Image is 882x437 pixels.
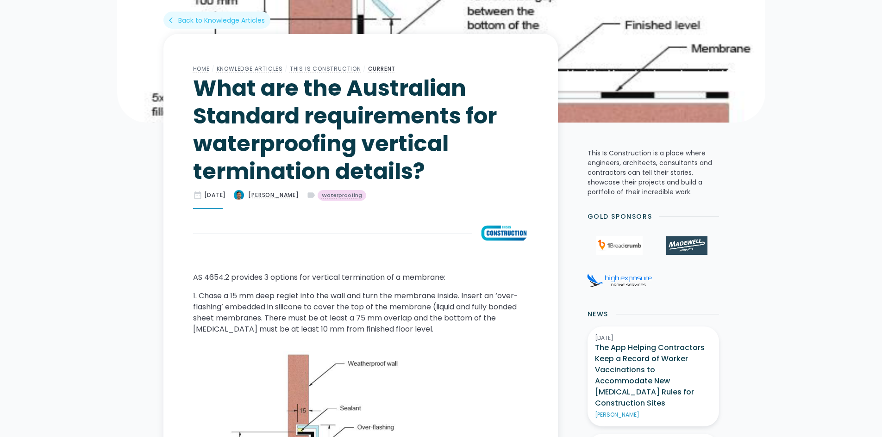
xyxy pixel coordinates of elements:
h2: Gold Sponsors [588,212,652,222]
p: This Is Construction is a place where engineers, architects, consultants and contractors can tell... [588,148,719,197]
a: Waterproofing [318,190,366,201]
a: [DATE]The App Helping Contractors Keep a Record of Worker Vaccinations to Accommodate New [MEDICA... [588,326,719,426]
div: [DATE] [204,191,226,199]
img: Madewell Products [666,236,707,255]
h2: News [588,309,608,319]
div: [PERSON_NAME] [248,191,299,199]
div: date_range [193,191,202,200]
a: Home [193,65,210,73]
img: What are the Australian Standard requirements for waterproofing vertical termination details? [233,190,244,201]
div: / [361,63,368,74]
div: Back to Knowledge Articles [178,16,265,25]
div: Waterproofing [322,191,362,199]
div: arrow_back_ios [169,16,176,25]
div: [PERSON_NAME] [595,411,639,419]
div: label [307,191,316,200]
a: [PERSON_NAME] [233,190,299,201]
a: Knowledge Articles [217,65,283,73]
img: What are the Australian Standard requirements for waterproofing vertical termination details? [480,224,528,242]
a: This Is Construction [290,65,361,73]
div: / [283,63,290,74]
p: 1. Chase a 15 mm deep reglet into the wall and turn the membrane inside. Insert an ‘over-flashing... [193,290,528,335]
a: Current [368,65,396,73]
a: arrow_back_iosBack to Knowledge Articles [163,12,270,29]
div: [DATE] [595,334,712,342]
img: High Exposure [587,273,652,287]
h3: The App Helping Contractors Keep a Record of Worker Vaccinations to Accommodate New [MEDICAL_DATA... [595,342,712,409]
img: 1Breadcrumb [596,236,643,255]
p: AS 4654.2 provides 3 options for vertical termination of a membrane: [193,272,528,283]
div: / [210,63,217,74]
h1: What are the Australian Standard requirements for waterproofing vertical termination details? [193,74,528,185]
